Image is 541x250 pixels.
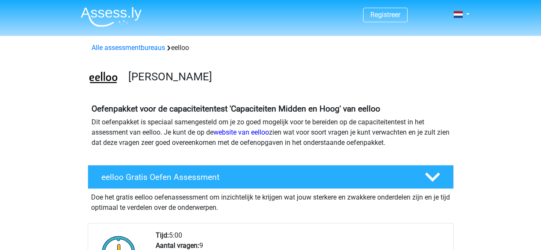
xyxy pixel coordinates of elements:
[156,241,199,250] b: Aantal vragen:
[213,128,269,136] a: website van eelloo
[101,172,411,182] h4: eelloo Gratis Oefen Assessment
[92,104,380,114] b: Oefenpakket voor de capaciteitentest 'Capaciteiten Midden en Hoog' van eelloo
[92,117,450,148] p: Dit oefenpakket is speciaal samengesteld om je zo goed mogelijk voor te bereiden op de capaciteit...
[92,44,165,52] a: Alle assessmentbureaus
[88,189,454,213] div: Doe het gratis eelloo oefenassessment om inzichtelijk te krijgen wat jouw sterkere en zwakkere on...
[88,63,118,94] img: eelloo.png
[88,43,453,53] div: eelloo
[81,7,142,27] img: Assessly
[156,231,169,239] b: Tijd:
[128,70,447,83] h3: [PERSON_NAME]
[84,165,457,189] a: eelloo Gratis Oefen Assessment
[370,11,400,19] a: Registreer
